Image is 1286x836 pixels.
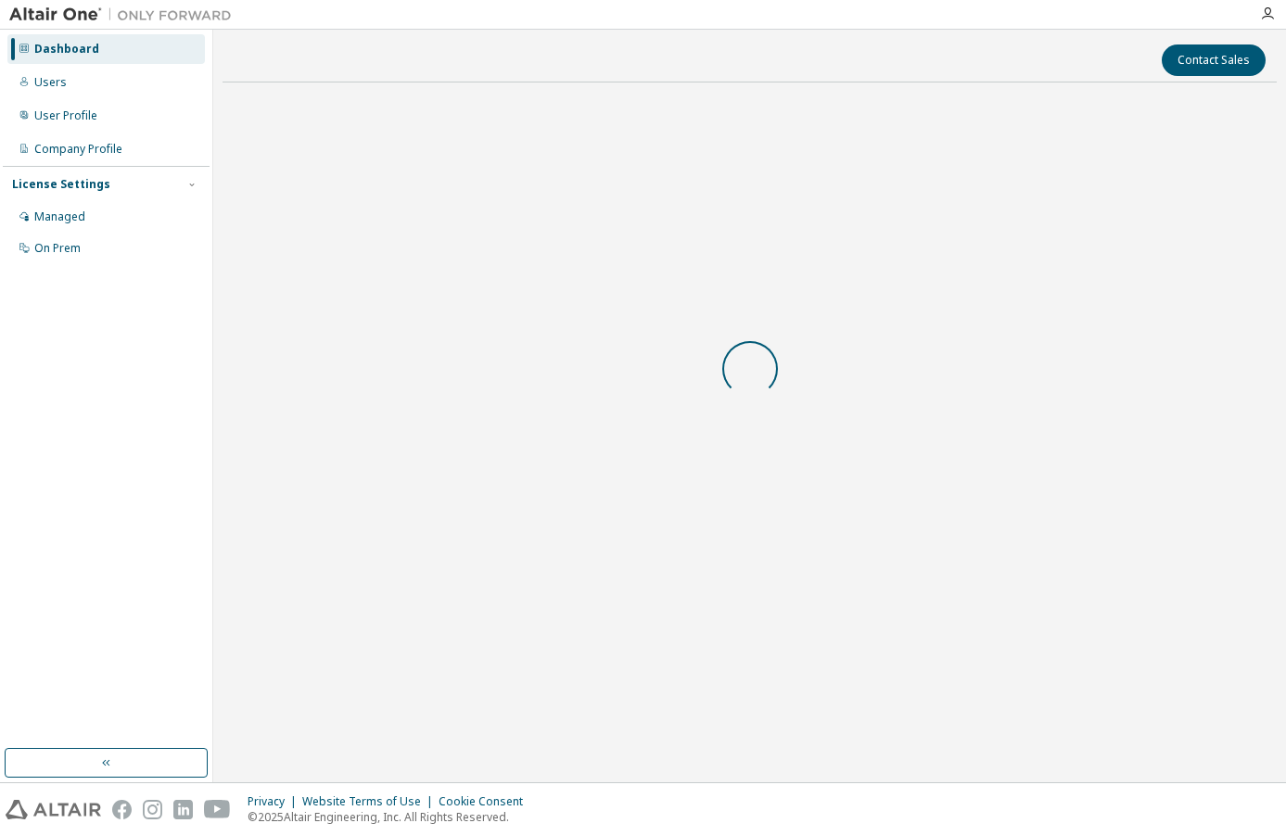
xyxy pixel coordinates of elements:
[34,142,122,157] div: Company Profile
[204,800,231,819] img: youtube.svg
[143,800,162,819] img: instagram.svg
[34,42,99,57] div: Dashboard
[9,6,241,24] img: Altair One
[1162,44,1266,76] button: Contact Sales
[112,800,132,819] img: facebook.svg
[173,800,193,819] img: linkedin.svg
[439,794,534,809] div: Cookie Consent
[6,800,101,819] img: altair_logo.svg
[302,794,439,809] div: Website Terms of Use
[248,809,534,825] p: © 2025 Altair Engineering, Inc. All Rights Reserved.
[12,177,110,192] div: License Settings
[34,209,85,224] div: Managed
[34,75,67,90] div: Users
[34,241,81,256] div: On Prem
[248,794,302,809] div: Privacy
[34,108,97,123] div: User Profile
